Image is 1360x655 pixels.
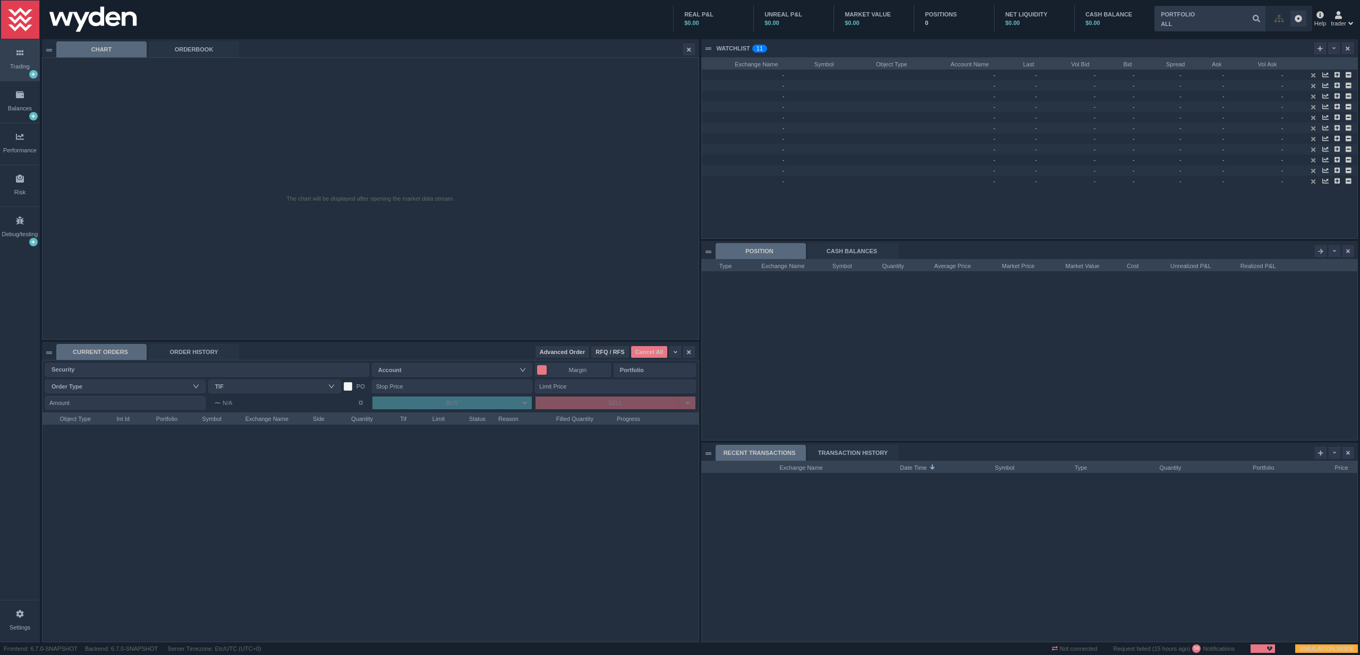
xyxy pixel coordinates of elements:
[865,260,904,270] span: Quantity
[1281,114,1283,120] span: -
[1222,72,1228,78] span: -
[1094,178,1096,184] span: -
[214,397,220,409] span: ~
[1179,178,1185,184] span: -
[783,157,785,163] span: -
[498,412,529,423] span: Reason
[10,623,31,632] div: Settings
[925,19,983,28] div: 0
[142,412,177,423] span: Portfolio
[1085,20,1100,26] span: $0.00
[1133,167,1138,174] span: -
[1102,58,1132,68] span: Bid
[1179,135,1185,142] span: -
[10,62,30,71] div: Trading
[1295,643,1358,654] span: SIMULATION MODE
[1154,645,1188,652] span: 8/19/2025 5:59:36 PM
[1094,93,1096,99] span: -
[1287,461,1348,472] span: Price
[42,1,144,36] img: wyden_logotype_white.svg
[1094,146,1096,152] span: -
[149,344,239,360] div: ORDER HISTORY
[1179,125,1185,131] span: -
[1192,58,1222,68] span: Ask
[52,381,194,392] div: Order Type
[783,135,785,142] span: -
[234,412,288,423] span: Exchange Name
[1222,125,1228,131] span: -
[764,10,823,19] div: UNREAL P&L
[606,412,640,423] span: Progress
[1035,125,1041,131] span: -
[717,44,750,53] div: WATCHLIST
[1222,178,1228,184] span: -
[993,135,996,142] span: -
[1094,82,1096,89] span: -
[716,243,806,259] div: POSITION
[149,41,239,57] div: ORDERBOOK
[1133,125,1138,131] span: -
[684,10,743,19] div: REAL P&L
[756,45,760,55] p: 1
[783,82,785,89] span: -
[764,20,779,26] span: $0.00
[783,146,785,152] span: -
[1222,157,1228,163] span: -
[1005,10,1064,19] div: NET LIQUIDITY
[1281,146,1283,152] span: -
[56,344,147,360] div: CURRENT ORDERS
[993,72,996,78] span: -
[1194,461,1274,472] span: Portfolio
[45,396,206,410] input: Amount
[1281,93,1283,99] span: -
[808,445,898,461] div: TRANSACTION HISTORY
[993,125,996,131] span: -
[791,58,834,68] span: Symbol
[2,230,38,239] div: Debug/testing
[1281,135,1283,142] span: -
[1094,135,1096,142] span: -
[925,10,983,19] div: POSITIONS
[993,93,996,99] span: -
[1179,157,1185,163] span: -
[1331,19,1346,28] span: trader
[1222,114,1228,120] span: -
[783,178,785,184] span: -
[1094,125,1096,131] span: -
[1179,82,1185,89] span: -
[993,82,996,89] span: -
[1109,643,1238,654] div: Notifications
[548,365,607,375] span: Margin
[1002,58,1034,68] span: Last
[1094,104,1096,110] span: -
[1179,72,1185,78] span: -
[1133,146,1138,152] span: -
[1085,10,1144,19] div: CASH BALANCE
[783,93,785,99] span: -
[620,365,685,375] div: Portfolio
[1281,125,1283,131] span: -
[1222,146,1228,152] span: -
[1133,82,1138,89] span: -
[993,114,996,120] span: -
[1281,167,1283,174] span: -
[1161,10,1195,19] div: PORTFOLIO
[1035,72,1041,78] span: -
[1281,157,1283,163] span: -
[1035,104,1041,110] span: -
[783,104,785,110] span: -
[386,412,406,423] span: Tif
[684,20,699,26] span: $0.00
[1133,157,1138,163] span: -
[942,461,1015,472] span: Symbol
[1179,114,1185,120] span: -
[783,167,785,174] span: -
[8,104,32,113] div: Balances
[1094,114,1096,120] span: -
[1179,167,1185,174] span: -
[52,364,358,375] div: Security
[541,412,593,423] span: Filled Quantity
[596,348,624,357] span: RFQ / RFS
[1112,260,1139,270] span: Cost
[372,397,517,409] button: BUY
